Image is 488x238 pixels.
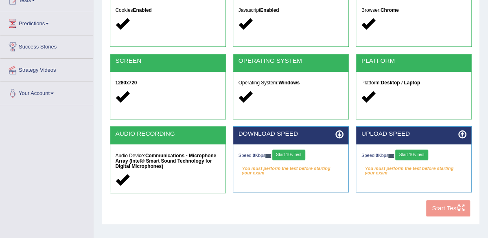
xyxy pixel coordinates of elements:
a: Success Stories [0,35,93,56]
a: Strategy Videos [0,59,93,79]
h5: Browser: [361,8,466,13]
h2: PLATFORM [361,57,466,64]
img: ajax-loader-fb-connection.gif [265,154,271,158]
button: Start 10s Test [395,150,428,160]
h2: AUDIO RECORDING [115,130,220,137]
h5: Audio Device: [115,153,220,169]
h2: SCREEN [115,57,220,64]
strong: Communications - Microphone Array (Intel® Smart Sound Technology for Digital Microphones) [115,153,216,169]
img: ajax-loader-fb-connection.gif [388,154,394,158]
div: Speed: Kbps [361,150,466,162]
h5: Cookies [115,8,220,13]
button: Start 10s Test [272,150,305,160]
strong: Chrome [381,7,399,13]
strong: Enabled [133,7,151,13]
div: Speed: Kbps [239,150,344,162]
h2: OPERATING SYSTEM [239,57,344,64]
a: Your Account [0,82,93,102]
strong: 0 [253,153,255,158]
em: You must perform the test before starting your exam [239,164,344,174]
h2: DOWNLOAD SPEED [239,130,344,137]
strong: Enabled [260,7,279,13]
h5: Javascript [239,8,344,13]
strong: 0 [376,153,378,158]
h5: Platform: [361,80,466,86]
h2: UPLOAD SPEED [361,130,466,137]
a: Predictions [0,12,93,33]
strong: 1280x720 [115,80,137,86]
h5: Operating System: [239,80,344,86]
strong: Windows [278,80,300,86]
strong: Desktop / Laptop [381,80,420,86]
em: You must perform the test before starting your exam [361,164,466,174]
